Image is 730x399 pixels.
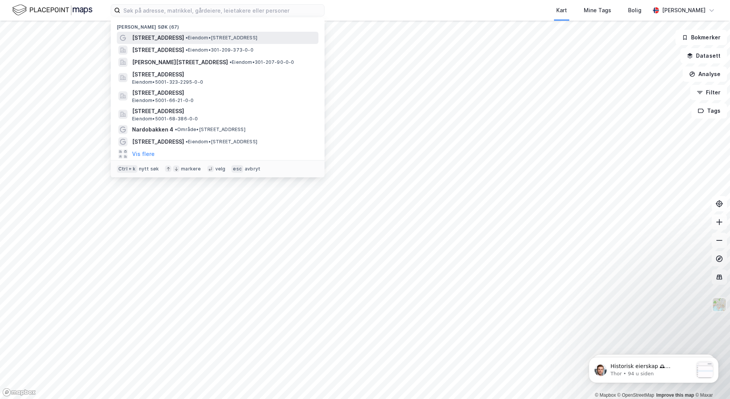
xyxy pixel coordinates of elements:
[132,149,155,159] button: Vis flere
[132,107,315,116] span: [STREET_ADDRESS]
[675,30,727,45] button: Bokmerker
[229,59,232,65] span: •
[2,388,36,397] a: Mapbox homepage
[132,58,228,67] span: [PERSON_NAME][STREET_ADDRESS]
[186,47,188,53] span: •
[139,166,159,172] div: nytt søk
[175,127,245,133] span: Område • [STREET_ADDRESS]
[231,165,243,173] div: esc
[132,79,203,85] span: Eiendom • 5001-323-2295-0-0
[229,59,294,65] span: Eiendom • 301-207-90-0-0
[175,127,177,132] span: •
[628,6,641,15] div: Bolig
[111,18,325,32] div: [PERSON_NAME] søk (67)
[132,116,198,122] span: Eiendom • 5001-68-386-0-0
[595,393,616,398] a: Mapbox
[584,6,611,15] div: Mine Tags
[12,3,92,17] img: logo.f888ab2527a4732fd821a326f86c7f29.svg
[577,342,730,395] iframe: Intercom notifications melding
[132,137,184,146] span: [STREET_ADDRESS]
[186,139,188,144] span: •
[245,166,260,172] div: avbryt
[556,6,567,15] div: Kart
[656,393,694,398] a: Improve this map
[186,35,188,41] span: •
[691,103,727,118] button: Tags
[132,125,173,134] span: Nardobakken 4
[120,5,324,16] input: Søk på adresse, matrikkel, gårdeiere, leietakere eller personer
[712,297,727,312] img: Z
[186,47,254,53] span: Eiendom • 301-209-373-0-0
[132,33,184,42] span: [STREET_ADDRESS]
[117,165,137,173] div: Ctrl + k
[132,45,184,55] span: [STREET_ADDRESS]
[132,88,315,97] span: [STREET_ADDRESS]
[132,97,194,104] span: Eiendom • 5001-66-21-0-0
[680,48,727,63] button: Datasett
[683,66,727,82] button: Analyse
[662,6,706,15] div: [PERSON_NAME]
[186,139,257,145] span: Eiendom • [STREET_ADDRESS]
[215,166,226,172] div: velg
[617,393,654,398] a: OpenStreetMap
[181,166,201,172] div: markere
[132,70,315,79] span: [STREET_ADDRESS]
[690,85,727,100] button: Filter
[186,35,257,41] span: Eiendom • [STREET_ADDRESS]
